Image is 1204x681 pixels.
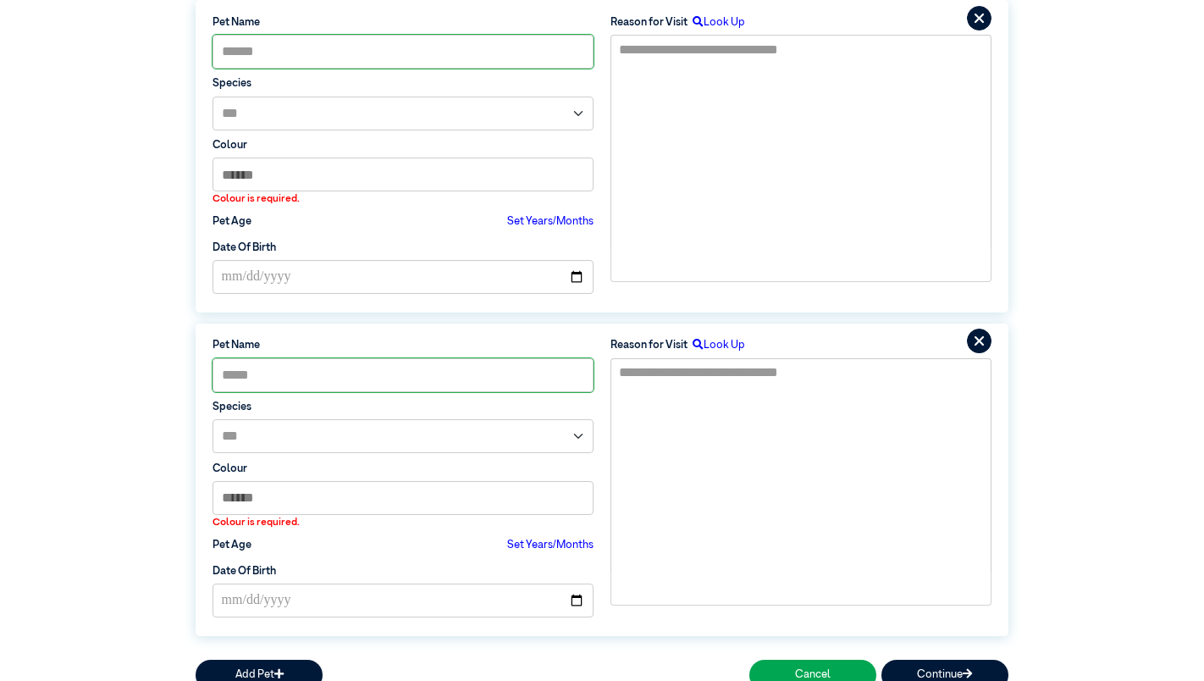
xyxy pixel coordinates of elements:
label: Date Of Birth [213,563,276,579]
label: Colour [213,461,594,477]
label: Species [213,75,594,91]
label: Look Up [688,14,745,30]
label: Reason for Visit [610,14,688,30]
label: Species [213,399,594,415]
label: Pet Age [213,213,251,230]
label: Colour is required. [213,515,594,530]
label: Pet Name [213,14,594,30]
label: Colour is required. [213,191,594,207]
label: Look Up [688,337,745,353]
label: Set Years/Months [507,537,594,553]
label: Date Of Birth [213,240,276,256]
label: Pet Name [213,337,594,353]
label: Set Years/Months [507,213,594,230]
label: Reason for Visit [610,337,688,353]
label: Pet Age [213,537,251,553]
label: Colour [213,137,594,153]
